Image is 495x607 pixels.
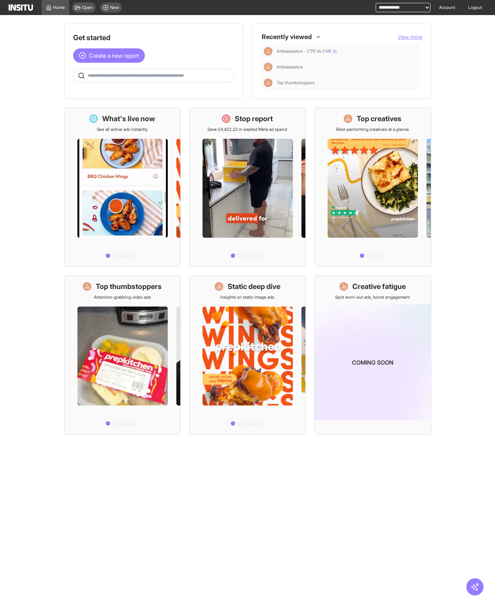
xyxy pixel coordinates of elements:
a: Stop reportSave £4,422.22 in wasted Meta ad spend [189,108,306,267]
div: Insights [264,79,272,87]
a: Top creativesBest-performing creatives at a glance [314,108,431,267]
span: Home [53,5,65,10]
h1: Stop report [235,114,273,124]
p: Attention-grabbing video ads [94,294,151,300]
span: View more [398,34,422,40]
a: Static deep diveInsights on static image ads [189,275,306,435]
p: See all active ads instantly [97,127,148,132]
p: Best-performing creatives at a glance [336,127,409,132]
p: Save £4,422.22 in wasted Meta ad spend [208,127,287,132]
h1: What's live now [102,114,155,124]
p: Insights on static image ads [220,294,274,300]
span: Ambassadors [277,64,417,70]
span: Ambassadors - CTR Vs CVR [277,48,337,54]
h1: Top thumbstoppers [96,281,162,291]
span: Open [82,5,93,10]
span: Ambassadors - CTR Vs CVR [277,48,417,54]
span: Top thumbstoppers [277,80,417,86]
h1: Get started [73,33,234,43]
button: View more [398,33,422,41]
h1: Static deep dive [228,281,280,291]
span: Ambassadors [277,64,303,70]
button: Create a new report [73,48,145,63]
span: Create a new report [89,51,139,60]
a: What's live nowSee all active ads instantly [64,108,181,267]
div: Insights [264,47,272,56]
img: Logo [9,4,33,11]
div: Insights [264,63,272,71]
span: Top thumbstoppers [277,80,315,86]
h1: Top creatives [357,114,401,124]
span: New [110,5,119,10]
a: Top thumbstoppersAttention-grabbing video ads [64,275,181,435]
